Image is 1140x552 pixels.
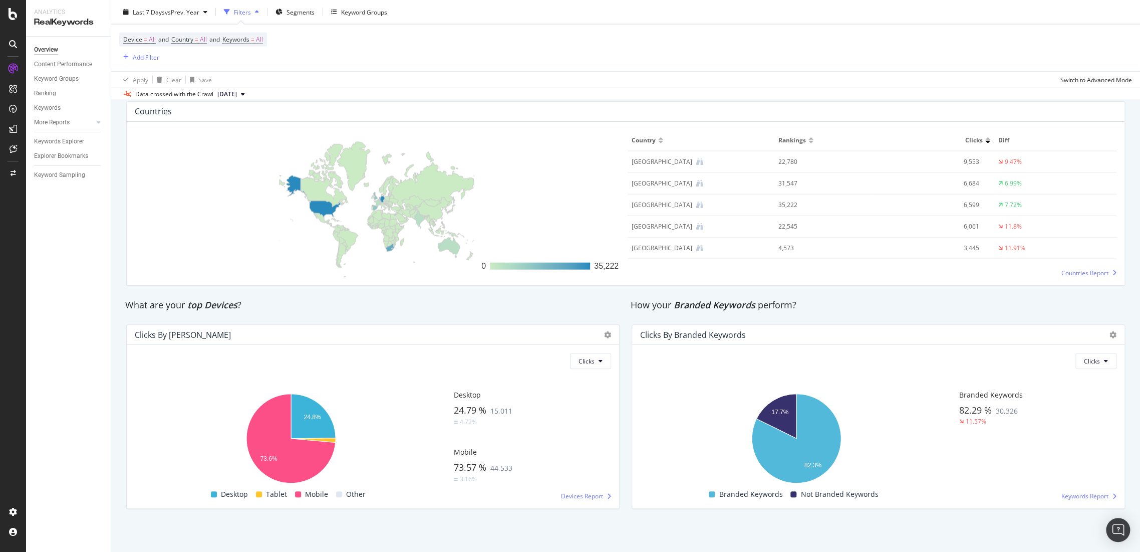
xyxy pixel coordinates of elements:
div: Keyword Groups [341,8,387,16]
span: All [200,33,207,47]
a: More Reports [34,117,94,128]
a: Keywords Report [1061,492,1116,500]
span: 82.29 % [959,404,992,416]
div: 11.57% [966,417,986,426]
span: Clicks [1084,357,1100,365]
span: Devices Report [561,492,603,500]
div: India [632,244,692,253]
div: Keywords Explorer [34,136,84,147]
span: 73.57 % [454,461,486,473]
div: Open Intercom Messenger [1106,518,1130,542]
div: Countries [135,106,172,116]
div: 22,545 [778,222,859,231]
button: Segments [271,4,319,20]
a: Keywords Explorer [34,136,104,147]
a: Keyword Groups [34,74,104,84]
span: and [209,35,220,44]
div: 9,553 [876,157,979,166]
div: Filters [234,8,251,16]
div: 0 [481,260,486,272]
div: 6.99% [1005,179,1022,188]
div: Switch to Advanced Mode [1060,75,1132,84]
div: Analytics [34,8,103,17]
span: Countries Report [1061,269,1108,277]
div: Save [198,75,212,84]
span: All [256,33,263,47]
span: Clicks [965,136,983,145]
div: Overview [34,45,58,55]
div: Clicks by [PERSON_NAME] [135,330,231,340]
div: 3,445 [876,244,979,253]
div: Ranking [34,88,56,99]
a: Countries Report [1061,269,1116,277]
span: Other [346,488,366,500]
div: United States of America [632,201,692,210]
text: 73.6% [260,455,277,462]
span: = [195,35,198,44]
span: top Devices [187,299,237,311]
button: Last 7 DaysvsPrev. Year [119,4,211,20]
button: Switch to Advanced Mode [1056,72,1132,88]
span: Tablet [266,488,287,500]
div: 11.91% [1005,244,1025,253]
div: South Africa [632,157,692,166]
div: Clicks By Branded Keywords [640,330,746,340]
div: 6,684 [876,179,979,188]
div: Keyword Groups [34,74,79,84]
div: Data crossed with the Crawl [135,90,213,99]
span: Branded Keywords [674,299,755,311]
a: Devices Report [561,492,611,500]
span: Rankings [778,136,806,145]
span: Clicks [579,357,595,365]
span: 30,326 [996,406,1018,416]
button: Clear [153,72,181,88]
span: = [251,35,254,44]
div: 3.16% [460,475,477,483]
span: Country [632,136,656,145]
div: Clear [166,75,181,84]
span: Country [171,35,193,44]
div: Netherlands [632,222,692,231]
button: Apply [119,72,148,88]
div: 22,780 [778,157,859,166]
div: 6,599 [876,201,979,210]
span: Mobile [454,447,477,457]
button: Keyword Groups [327,4,391,20]
img: Equal [454,478,458,481]
div: 31,547 [778,179,859,188]
div: What are your ? [125,299,621,312]
text: 17.7% [771,409,788,416]
img: Equal [454,421,458,424]
div: More Reports [34,117,70,128]
svg: A chart. [640,389,952,488]
div: 35,222 [778,201,859,210]
button: Add Filter [119,51,159,63]
div: 4,573 [778,244,859,253]
span: 15,011 [490,406,512,416]
span: Keywords [222,35,249,44]
button: Clicks [570,353,611,369]
span: Branded Keywords [719,488,782,500]
button: Filters [220,4,263,20]
button: Save [186,72,212,88]
span: Keywords Report [1061,492,1108,500]
a: Keywords [34,103,104,113]
div: 6,061 [876,222,979,231]
span: 24.79 % [454,404,486,416]
a: Content Performance [34,59,104,70]
span: vs Prev. Year [165,8,199,16]
svg: A chart. [135,389,447,488]
div: How your perform? [631,299,1126,312]
div: 11.8% [1005,222,1022,231]
span: Branded Keywords [959,390,1023,400]
text: 82.3% [804,462,821,469]
div: Keyword Sampling [34,170,85,180]
div: Keywords [34,103,61,113]
div: Add Filter [133,53,159,61]
div: Germany [632,179,692,188]
span: 2025 Sep. 8th [217,90,237,99]
span: Not Branded Keywords [800,488,878,500]
span: Segments [287,8,315,16]
span: Last 7 Days [133,8,165,16]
